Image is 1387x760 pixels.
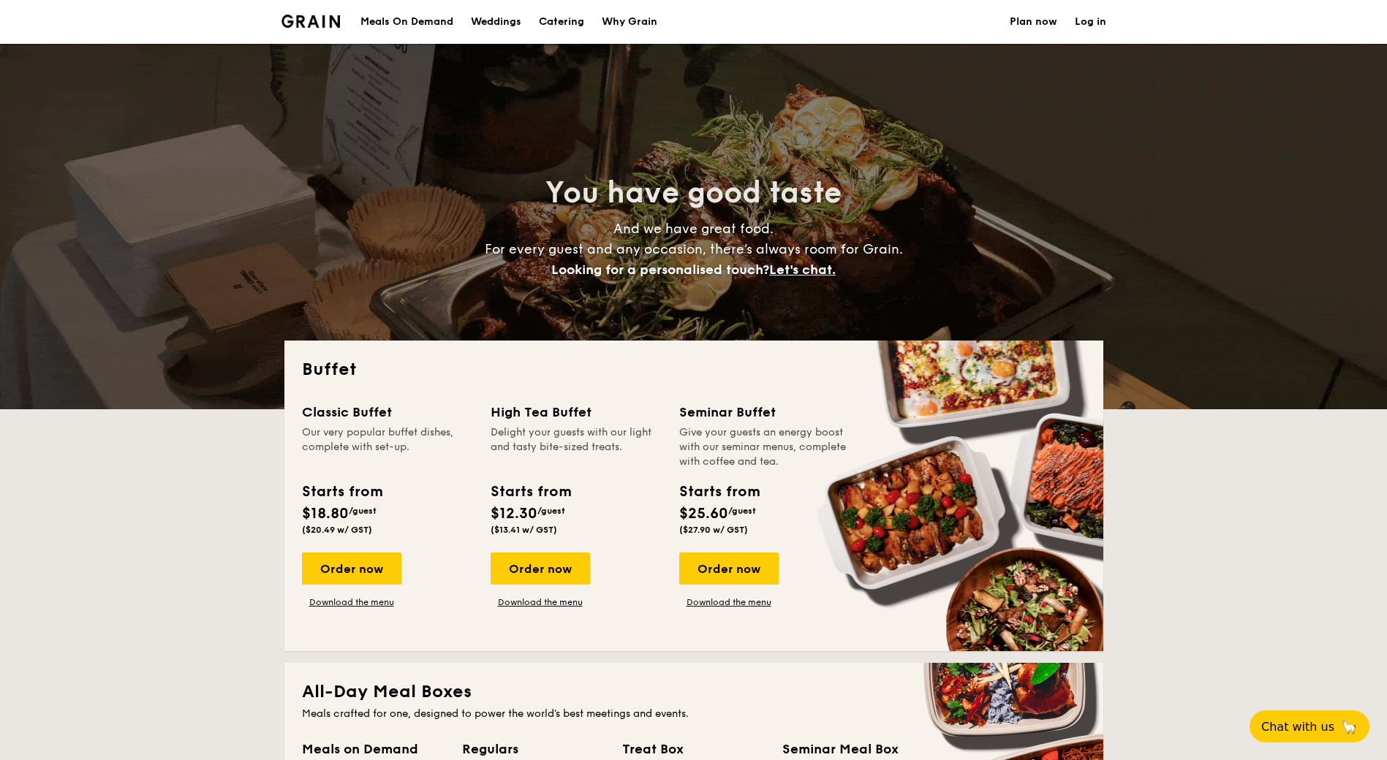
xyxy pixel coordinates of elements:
[302,525,372,535] span: ($20.49 w/ GST)
[349,506,377,516] span: /guest
[302,481,382,503] div: Starts from
[462,739,605,759] div: Regulars
[302,707,1086,721] div: Meals crafted for one, designed to power the world's best meetings and events.
[679,505,728,522] span: $25.60
[491,552,590,585] div: Order now
[1340,718,1358,735] span: 🦙
[679,525,748,535] span: ($27.90 w/ GST)
[302,402,473,422] div: Classic Buffet
[679,596,779,608] a: Download the menu
[302,358,1086,381] h2: Buffet
[679,552,779,585] div: Order now
[302,552,401,585] div: Order now
[302,739,445,759] div: Meals on Demand
[485,221,903,278] span: And we have great food. For every guest and any occasion, there’s always room for Grain.
[782,739,925,759] div: Seminar Meal Box
[679,481,759,503] div: Starts from
[545,175,842,210] span: You have good taste
[302,596,401,608] a: Download the menu
[491,505,537,522] span: $12.30
[551,262,769,278] span: Looking for a personalised touch?
[1250,710,1369,742] button: Chat with us🦙
[281,15,341,28] a: Logotype
[491,596,590,608] a: Download the menu
[491,402,662,422] div: High Tea Buffet
[679,402,850,422] div: Seminar Buffet
[491,525,557,535] span: ($13.41 w/ GST)
[679,425,850,469] div: Give your guests an energy boost with our seminar menus, complete with coffee and tea.
[302,425,473,469] div: Our very popular buffet dishes, complete with set-up.
[281,15,341,28] img: Grain
[302,505,349,522] span: $18.80
[537,506,565,516] span: /guest
[769,262,836,278] span: Let's chat.
[1261,720,1334,734] span: Chat with us
[491,481,570,503] div: Starts from
[728,506,756,516] span: /guest
[491,425,662,469] div: Delight your guests with our light and tasty bite-sized treats.
[622,739,765,759] div: Treat Box
[302,680,1086,704] h2: All-Day Meal Boxes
